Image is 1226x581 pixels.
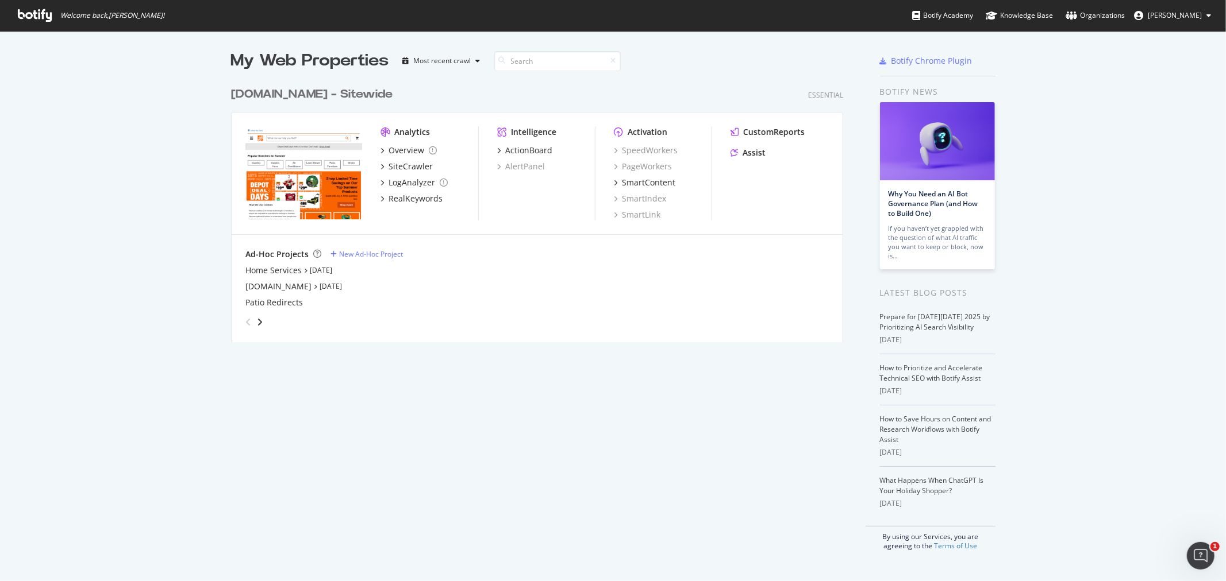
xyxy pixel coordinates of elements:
[880,335,996,345] div: [DATE]
[614,177,675,188] a: SmartContent
[731,147,766,158] a: Assist
[889,189,978,218] a: Why You Need an AI Bot Governance Plan (and How to Build One)
[743,147,766,158] div: Assist
[245,126,362,219] img: homedepot.ca
[866,526,996,551] div: By using our Services, you are agreeing to the
[614,161,672,172] a: PageWorkers
[880,386,996,396] div: [DATE]
[494,51,621,71] input: Search
[389,161,433,172] div: SiteCrawler
[256,316,264,328] div: angle-right
[622,177,675,188] div: SmartContent
[245,265,302,276] a: Home Services
[889,224,986,261] div: If you haven’t yet grappled with the question of what AI traffic you want to keep or block, now is…
[231,49,389,72] div: My Web Properties
[880,55,973,67] a: Botify Chrome Plugin
[614,209,660,220] a: SmartLink
[505,145,552,156] div: ActionBoard
[245,297,303,308] a: Patio Redirects
[912,10,973,21] div: Botify Academy
[497,161,545,172] a: AlertPanel
[339,249,403,259] div: New Ad-Hoc Project
[891,55,973,67] div: Botify Chrome Plugin
[381,177,448,188] a: LogAnalyzer
[497,145,552,156] a: ActionBoard
[241,313,256,331] div: angle-left
[880,414,991,444] a: How to Save Hours on Content and Research Workflows with Botify Assist
[880,86,996,98] div: Botify news
[394,126,430,138] div: Analytics
[614,193,666,204] a: SmartIndex
[60,11,164,20] span: Welcome back, [PERSON_NAME] !
[628,126,667,138] div: Activation
[731,126,805,138] a: CustomReports
[880,312,990,332] a: Prepare for [DATE][DATE] 2025 by Prioritizing AI Search Visibility
[398,52,485,70] button: Most recent crawl
[1187,542,1215,570] iframe: Intercom live chat
[231,72,852,342] div: grid
[1148,10,1202,20] span: Karen Chow
[986,10,1053,21] div: Knowledge Base
[245,281,312,292] a: [DOMAIN_NAME]
[389,193,443,204] div: RealKeywords
[310,265,332,275] a: [DATE]
[880,102,995,180] img: Why You Need an AI Bot Governance Plan (and How to Build One)
[1125,6,1220,25] button: [PERSON_NAME]
[511,126,556,138] div: Intelligence
[414,57,471,64] div: Most recent crawl
[808,90,843,100] div: Essential
[880,286,996,299] div: Latest Blog Posts
[880,475,984,495] a: What Happens When ChatGPT Is Your Holiday Shopper?
[389,177,435,188] div: LogAnalyzer
[231,86,393,103] div: [DOMAIN_NAME] - Sitewide
[743,126,805,138] div: CustomReports
[1066,10,1125,21] div: Organizations
[381,193,443,204] a: RealKeywords
[381,145,437,156] a: Overview
[1210,542,1220,551] span: 1
[231,86,397,103] a: [DOMAIN_NAME] - Sitewide
[614,145,678,156] a: SpeedWorkers
[381,161,433,172] a: SiteCrawler
[880,498,996,509] div: [DATE]
[934,541,977,551] a: Terms of Use
[320,281,342,291] a: [DATE]
[245,249,309,260] div: Ad-Hoc Projects
[389,145,424,156] div: Overview
[880,363,983,383] a: How to Prioritize and Accelerate Technical SEO with Botify Assist
[330,249,403,259] a: New Ad-Hoc Project
[880,447,996,458] div: [DATE]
